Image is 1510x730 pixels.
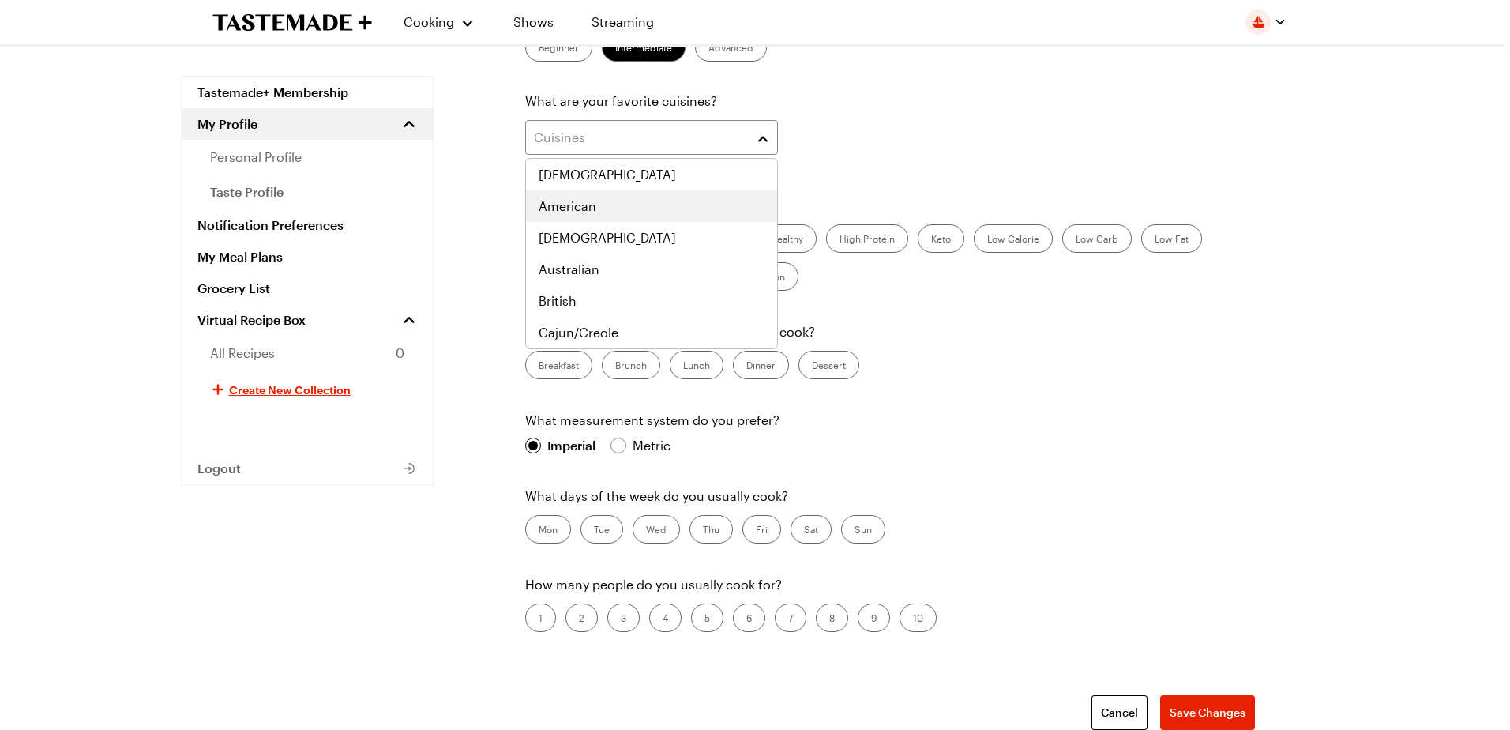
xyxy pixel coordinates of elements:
button: Cuisines [525,120,778,155]
span: [DEMOGRAPHIC_DATA] [539,228,676,247]
span: [DEMOGRAPHIC_DATA] [539,165,676,184]
span: American [539,197,596,216]
span: Australian [539,260,599,279]
div: Cuisines [525,158,778,349]
span: British [539,292,577,310]
span: Cajun/Creole [539,323,618,342]
div: Cuisines [534,128,746,147]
